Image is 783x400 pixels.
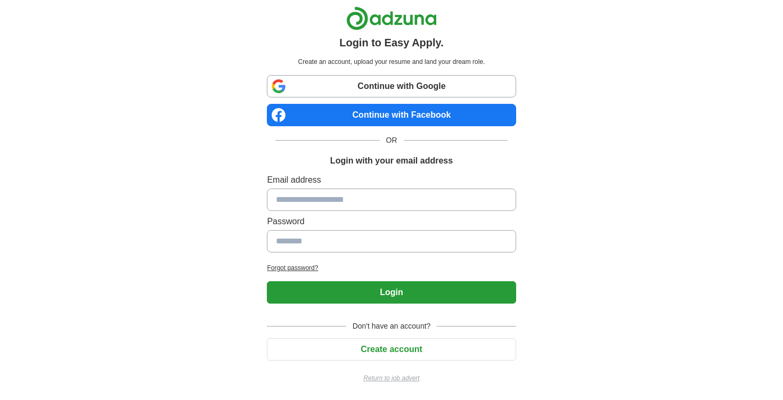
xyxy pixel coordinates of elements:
label: Password [267,215,516,228]
span: Don't have an account? [346,321,437,332]
a: Continue with Google [267,75,516,97]
a: Forgot password? [267,263,516,273]
button: Login [267,281,516,304]
p: Create an account, upload your resume and land your dream role. [269,57,513,67]
img: Adzuna logo [346,6,437,30]
button: Create account [267,338,516,361]
a: Create account [267,345,516,354]
label: Email address [267,174,516,186]
a: Continue with Facebook [267,104,516,126]
h1: Login to Easy Apply. [339,35,444,51]
h1: Login with your email address [330,154,453,167]
span: OR [380,135,404,146]
a: Return to job advert [267,373,516,383]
